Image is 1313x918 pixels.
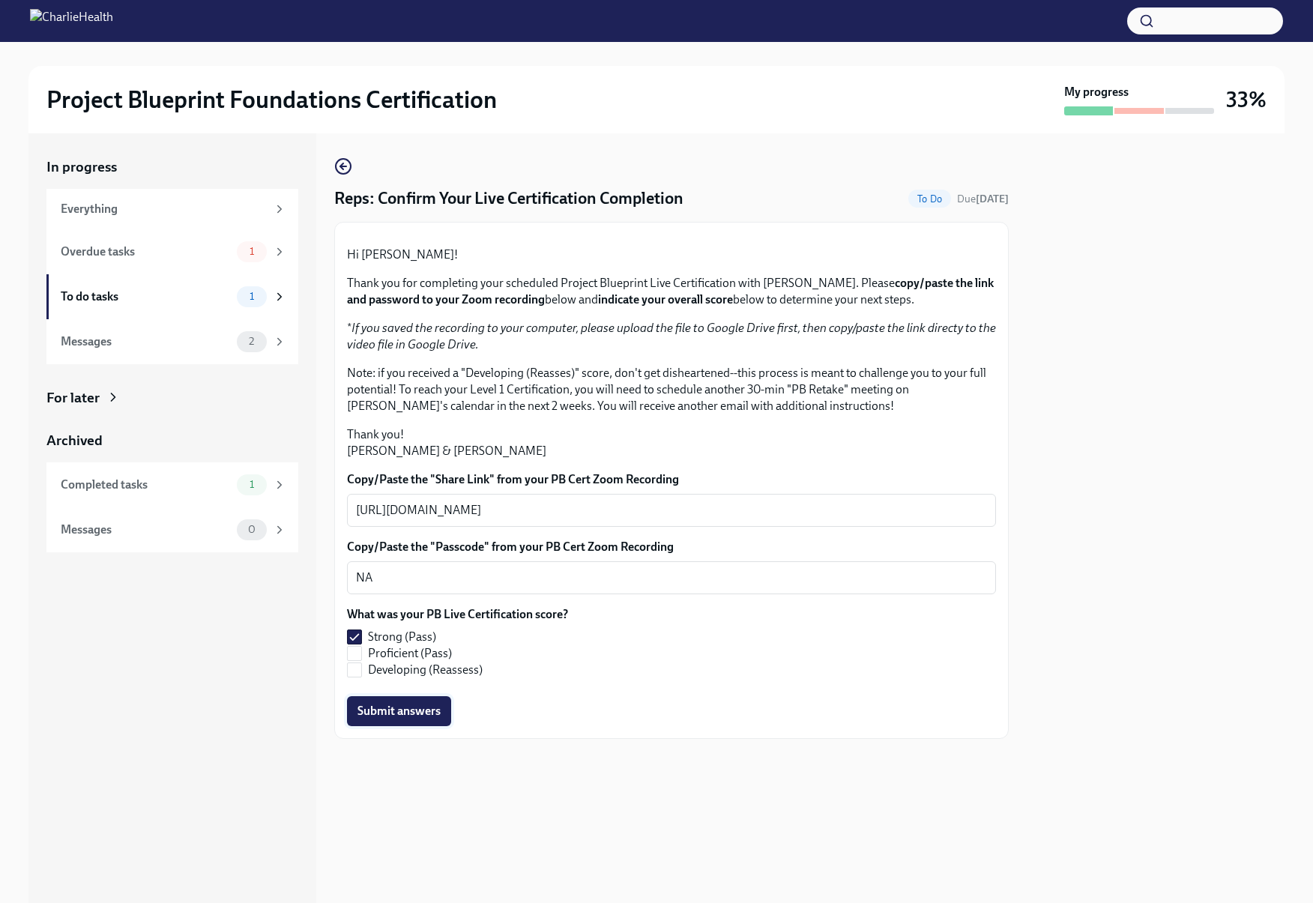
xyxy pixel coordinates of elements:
span: To Do [908,193,951,205]
span: 2 [240,336,263,347]
p: Hi [PERSON_NAME]! [347,247,996,263]
span: Strong (Pass) [368,629,436,645]
strong: [DATE] [976,193,1009,205]
span: 1 [241,479,263,490]
p: Thank you for completing your scheduled Project Blueprint Live Certification with [PERSON_NAME]. ... [347,275,996,308]
img: CharlieHealth [30,9,113,33]
p: Note: if you received a "Developing (Reasses)" score, don't get disheartened--this process is mea... [347,365,996,414]
a: Messages2 [46,319,298,364]
a: To do tasks1 [46,274,298,319]
span: 1 [241,291,263,302]
a: Messages0 [46,507,298,552]
textarea: [URL][DOMAIN_NAME] [356,501,987,519]
label: Copy/Paste the "Share Link" from your PB Cert Zoom Recording [347,471,996,488]
div: Everything [61,201,267,217]
span: Proficient (Pass) [368,645,452,662]
a: Archived [46,431,298,450]
a: For later [46,388,298,408]
textarea: NA [356,569,987,587]
div: Messages [61,522,231,538]
h4: Reps: Confirm Your Live Certification Completion [334,187,683,210]
div: Overdue tasks [61,244,231,260]
span: 0 [239,524,265,535]
strong: My progress [1064,84,1129,100]
span: October 2nd, 2025 09:00 [957,192,1009,206]
span: Developing (Reassess) [368,662,483,678]
a: Completed tasks1 [46,462,298,507]
a: Overdue tasks1 [46,229,298,274]
a: Everything [46,189,298,229]
a: In progress [46,157,298,177]
span: Due [957,193,1009,205]
span: Submit answers [357,704,441,719]
div: For later [46,388,100,408]
h2: Project Blueprint Foundations Certification [46,85,497,115]
span: 1 [241,246,263,257]
label: Copy/Paste the "Passcode" from your PB Cert Zoom Recording [347,539,996,555]
em: If you saved the recording to your computer, please upload the file to Google Drive first, then c... [347,321,996,351]
strong: indicate your overall score [598,292,733,306]
label: What was your PB Live Certification score? [347,606,568,623]
h3: 33% [1226,86,1267,113]
p: Thank you! [PERSON_NAME] & [PERSON_NAME] [347,426,996,459]
div: To do tasks [61,289,231,305]
div: Completed tasks [61,477,231,493]
button: Submit answers [347,696,451,726]
div: Messages [61,333,231,350]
